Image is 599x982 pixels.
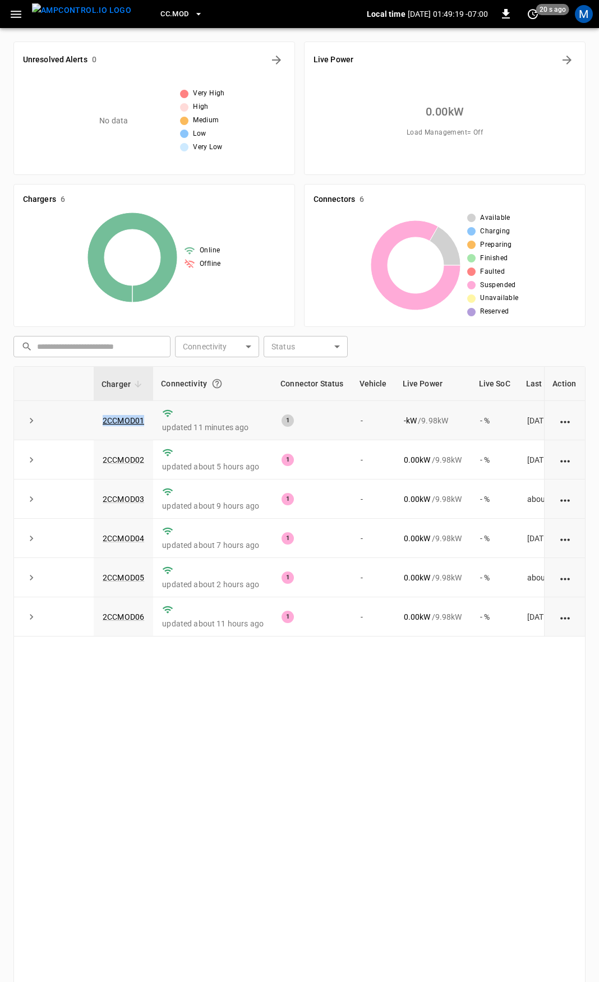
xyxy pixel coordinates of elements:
[99,115,128,127] p: No data
[193,102,209,113] span: High
[558,51,576,69] button: Energy Overview
[352,558,395,597] td: -
[352,367,395,401] th: Vehicle
[193,115,219,126] span: Medium
[404,494,462,505] div: / 9.98 kW
[404,533,431,544] p: 0.00 kW
[352,480,395,519] td: -
[273,367,351,401] th: Connector Status
[32,3,131,17] img: ampcontrol.io logo
[471,367,518,401] th: Live SoC
[480,266,505,278] span: Faulted
[193,128,206,140] span: Low
[558,611,572,623] div: action cell options
[471,480,518,519] td: - %
[282,571,294,584] div: 1
[404,611,462,623] div: / 9.98 kW
[471,558,518,597] td: - %
[404,415,417,426] p: - kW
[480,253,508,264] span: Finished
[162,618,264,629] p: updated about 11 hours ago
[282,493,294,505] div: 1
[23,608,40,625] button: expand row
[404,572,431,583] p: 0.00 kW
[395,367,471,401] th: Live Power
[367,8,406,20] p: Local time
[404,415,462,426] div: / 9.98 kW
[480,213,510,224] span: Available
[471,519,518,558] td: - %
[480,239,512,251] span: Preparing
[314,193,355,206] h6: Connectors
[61,193,65,206] h6: 6
[407,127,483,139] span: Load Management = Off
[352,440,395,480] td: -
[404,494,431,505] p: 0.00 kW
[471,401,518,440] td: - %
[408,8,488,20] p: [DATE] 01:49:19 -07:00
[162,461,264,472] p: updated about 5 hours ago
[162,422,264,433] p: updated 11 minutes ago
[23,569,40,586] button: expand row
[536,4,569,15] span: 20 s ago
[23,491,40,508] button: expand row
[200,259,221,270] span: Offline
[558,415,572,426] div: action cell options
[544,367,585,401] th: Action
[162,500,264,511] p: updated about 9 hours ago
[193,88,225,99] span: Very High
[193,142,222,153] span: Very Low
[558,494,572,505] div: action cell options
[160,8,188,21] span: CC.MOD
[200,245,220,256] span: Online
[426,103,464,121] h6: 0.00 kW
[207,374,227,394] button: Connection between the charger and our software.
[314,54,353,66] h6: Live Power
[352,401,395,440] td: -
[23,54,87,66] h6: Unresolved Alerts
[103,534,144,543] a: 2CCMOD04
[102,377,145,391] span: Charger
[23,451,40,468] button: expand row
[360,193,364,206] h6: 6
[480,293,518,304] span: Unavailable
[404,533,462,544] div: / 9.98 kW
[575,5,593,23] div: profile-icon
[282,532,294,545] div: 1
[156,3,208,25] button: CC.MOD
[524,5,542,23] button: set refresh interval
[471,440,518,480] td: - %
[268,51,285,69] button: All Alerts
[480,280,516,291] span: Suspended
[103,416,144,425] a: 2CCMOD01
[92,54,96,66] h6: 0
[282,414,294,427] div: 1
[103,495,144,504] a: 2CCMOD03
[162,540,264,551] p: updated about 7 hours ago
[161,374,265,394] div: Connectivity
[404,611,431,623] p: 0.00 kW
[103,573,144,582] a: 2CCMOD05
[103,455,144,464] a: 2CCMOD02
[480,226,510,237] span: Charging
[23,412,40,429] button: expand row
[352,519,395,558] td: -
[282,454,294,466] div: 1
[471,597,518,637] td: - %
[23,530,40,547] button: expand row
[404,572,462,583] div: / 9.98 kW
[23,193,56,206] h6: Chargers
[352,597,395,637] td: -
[558,572,572,583] div: action cell options
[480,306,509,317] span: Reserved
[404,454,462,465] div: / 9.98 kW
[282,611,294,623] div: 1
[558,533,572,544] div: action cell options
[162,579,264,590] p: updated about 2 hours ago
[404,454,431,465] p: 0.00 kW
[558,454,572,465] div: action cell options
[103,612,144,621] a: 2CCMOD06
